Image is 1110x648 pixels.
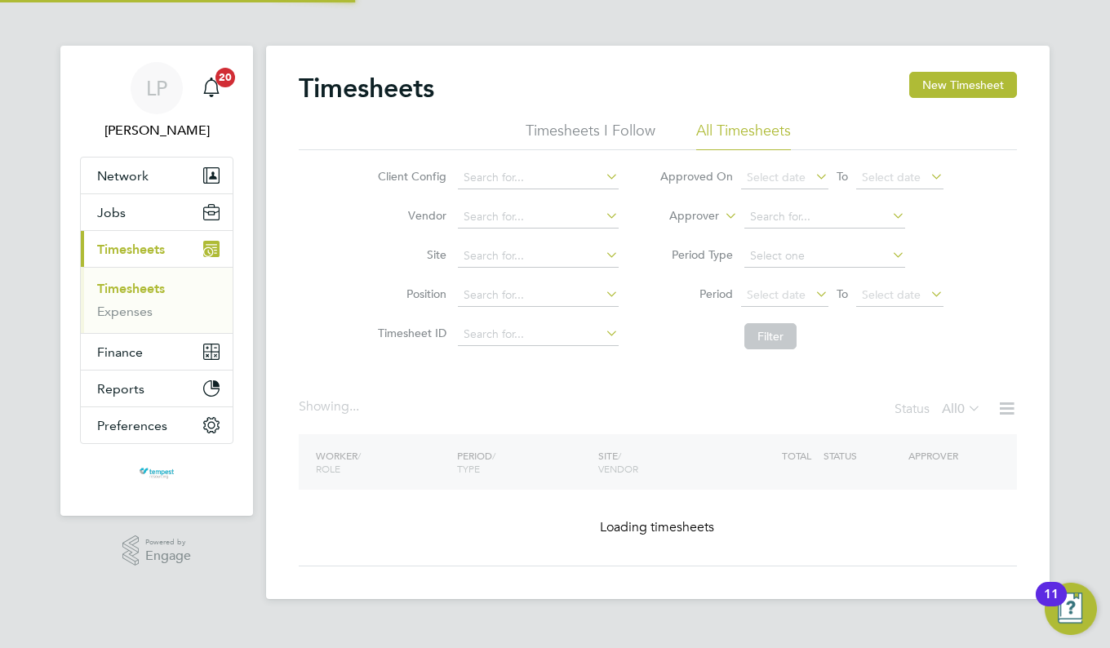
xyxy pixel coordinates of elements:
span: Timesheets [97,242,165,257]
a: LP[PERSON_NAME] [80,62,233,140]
li: Timesheets I Follow [526,121,655,150]
input: Search for... [458,323,619,346]
h2: Timesheets [299,72,434,104]
button: Reports [81,371,233,406]
nav: Main navigation [60,46,253,516]
span: Select date [747,287,806,302]
label: Approved On [659,169,733,184]
span: Select date [862,170,921,184]
button: Open Resource Center, 11 new notifications [1045,583,1097,635]
div: Timesheets [81,267,233,333]
div: Status [895,398,984,421]
span: 0 [957,401,965,417]
button: Timesheets [81,231,233,267]
span: Select date [747,170,806,184]
button: Finance [81,334,233,370]
span: Engage [145,549,191,563]
label: All [942,401,981,417]
span: Reports [97,381,144,397]
label: Site [373,247,446,262]
span: Network [97,168,149,184]
button: Filter [744,323,797,349]
label: Client Config [373,169,446,184]
a: Go to home page [80,460,233,486]
a: Expenses [97,304,153,319]
span: LP [146,78,167,99]
button: New Timesheet [909,72,1017,98]
label: Position [373,286,446,301]
input: Search for... [458,284,619,307]
button: Preferences [81,407,233,443]
span: Select date [862,287,921,302]
label: Vendor [373,208,446,223]
button: Jobs [81,194,233,230]
div: 11 [1044,594,1059,615]
a: Powered byEngage [122,535,192,566]
input: Search for... [458,166,619,189]
span: Jobs [97,205,126,220]
button: Network [81,158,233,193]
span: Preferences [97,418,167,433]
div: Showing [299,398,362,415]
span: To [832,166,853,187]
span: Finance [97,344,143,360]
input: Search for... [744,206,905,229]
span: To [832,283,853,304]
input: Search for... [458,245,619,268]
label: Approver [646,208,719,224]
span: ... [349,398,359,415]
span: Powered by [145,535,191,549]
span: Louise Pacquette [80,121,233,140]
input: Search for... [458,206,619,229]
label: Timesheet ID [373,326,446,340]
img: tempestresourcing-logo-retina.png [138,460,175,486]
li: All Timesheets [696,121,791,150]
span: 20 [215,68,235,87]
label: Period Type [659,247,733,262]
input: Select one [744,245,905,268]
label: Period [659,286,733,301]
a: 20 [195,62,228,114]
a: Timesheets [97,281,165,296]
